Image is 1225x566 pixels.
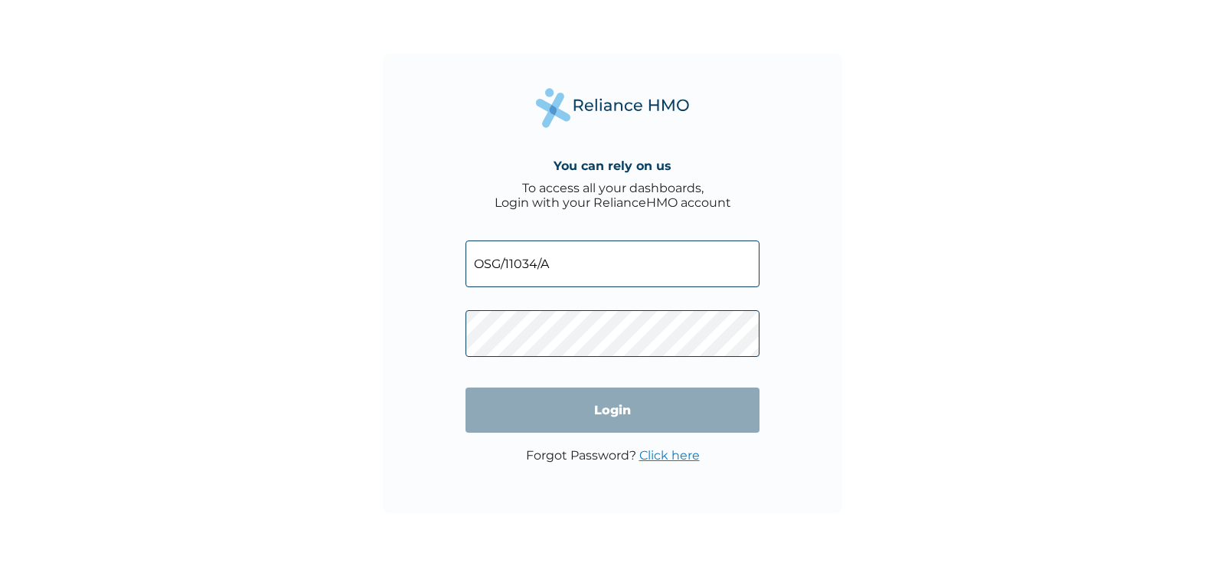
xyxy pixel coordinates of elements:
[465,388,759,433] input: Login
[495,181,731,210] div: To access all your dashboards, Login with your RelianceHMO account
[465,240,759,287] input: Email address or HMO ID
[639,448,700,463] a: Click here
[554,159,671,173] h4: You can rely on us
[536,88,689,127] img: Reliance Health's Logo
[526,448,700,463] p: Forgot Password?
